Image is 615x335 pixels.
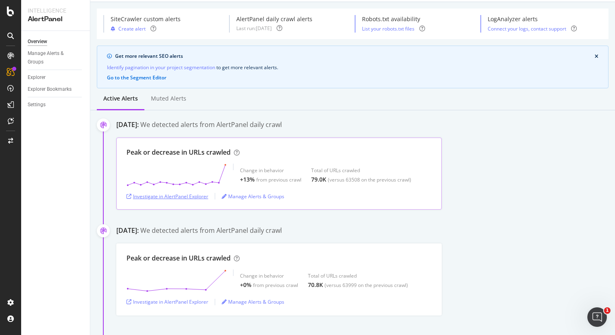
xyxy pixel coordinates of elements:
div: Change in behavior [240,272,298,279]
a: List your robots.txt files [362,25,414,32]
button: Investigate in AlertPanel Explorer [126,190,208,203]
div: [DATE]: [116,226,139,235]
iframe: Intercom live chat [587,307,607,327]
div: Create alert [118,25,146,32]
div: Total of URLs crawled [308,272,408,279]
div: Peak or decrease in URLs crawled [126,254,231,263]
a: Settings [28,101,84,109]
a: Connect your logs, contact support [488,25,566,32]
div: +13% [240,175,255,184]
a: Explorer [28,73,84,82]
div: AlertPanel [28,15,83,24]
div: (versus 63999 on the previous crawl) [325,282,408,289]
button: Create alert [111,25,146,33]
button: Manage Alerts & Groups [222,190,284,203]
div: v 4.0.25 [23,13,40,20]
div: Settings [28,101,46,109]
button: Manage Alerts & Groups [222,296,284,309]
div: 79.0K [311,175,326,184]
button: Go to the Segment Editor [107,75,166,81]
div: We detected alerts from AlertPanel daily crawl [140,120,282,129]
div: Get more relevant SEO alerts [115,53,595,60]
a: Manage Alerts & Groups [28,49,84,66]
div: Last run: [DATE] [236,25,272,32]
div: from previous crawl [253,282,298,289]
div: Muted alerts [151,94,186,103]
div: Change in behavior [240,167,301,174]
div: Domain Overview [33,48,73,53]
div: Total of URLs crawled [311,167,411,174]
div: Overview [28,37,47,46]
div: Manage Alerts & Groups [28,49,76,66]
div: to get more relevant alerts . [107,63,598,72]
div: Robots.txt availability [362,15,425,23]
div: Intelligence [28,7,83,15]
div: Explorer [28,73,46,82]
div: Active alerts [103,94,138,103]
div: AlertPanel daily crawl alerts [236,15,312,23]
div: from previous crawl [256,176,301,183]
div: [DATE]: [116,120,139,129]
img: tab_keywords_by_traffic_grey.svg [82,47,89,54]
div: 70.8K [308,281,323,289]
img: tab_domain_overview_orange.svg [24,47,30,54]
div: We detected alerts from AlertPanel daily crawl [140,226,282,235]
button: Investigate in AlertPanel Explorer [126,296,208,309]
a: Explorer Bookmarks [28,85,84,94]
a: Investigate in AlertPanel Explorer [126,193,208,200]
div: Peak or decrease in URLs crawled [126,148,231,157]
img: website_grey.svg [13,21,20,28]
a: Manage Alerts & Groups [222,193,284,200]
div: Keywords by Traffic [91,48,134,53]
a: Manage Alerts & Groups [222,298,284,305]
a: Overview [28,37,84,46]
div: SiteCrawler custom alerts [111,15,181,23]
div: Explorer Bookmarks [28,85,72,94]
button: List your robots.txt files [362,25,414,33]
button: Connect your logs, contact support [488,25,566,33]
div: LogAnalyzer alerts [488,15,577,23]
a: Investigate in AlertPanel Explorer [126,298,208,305]
span: 1 [604,307,611,314]
div: +0% [240,281,251,289]
img: logo_orange.svg [13,13,20,20]
div: (versus 63508 on the previous crawl) [328,176,411,183]
div: info banner [97,46,608,88]
button: close banner [593,52,600,61]
a: Identify pagination in your project segmentation [107,63,215,72]
div: Domain: [DOMAIN_NAME] [21,21,89,28]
